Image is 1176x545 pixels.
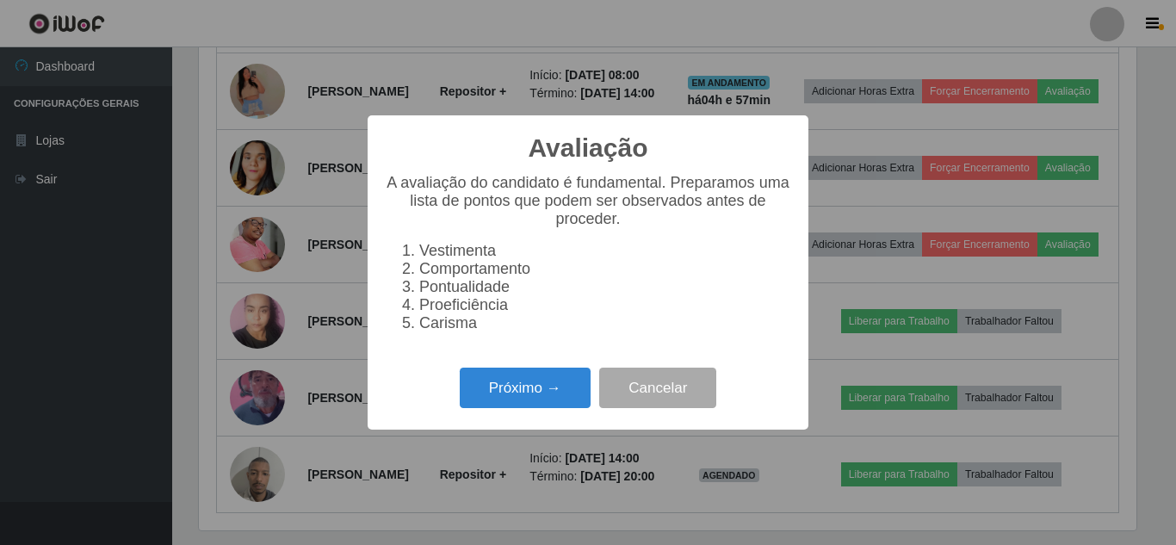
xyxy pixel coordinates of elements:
[460,368,591,408] button: Próximo →
[385,174,791,228] p: A avaliação do candidato é fundamental. Preparamos uma lista de pontos que podem ser observados a...
[419,296,791,314] li: Proeficiência
[419,242,791,260] li: Vestimenta
[419,314,791,332] li: Carisma
[529,133,648,164] h2: Avaliação
[419,278,791,296] li: Pontualidade
[419,260,791,278] li: Comportamento
[599,368,716,408] button: Cancelar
